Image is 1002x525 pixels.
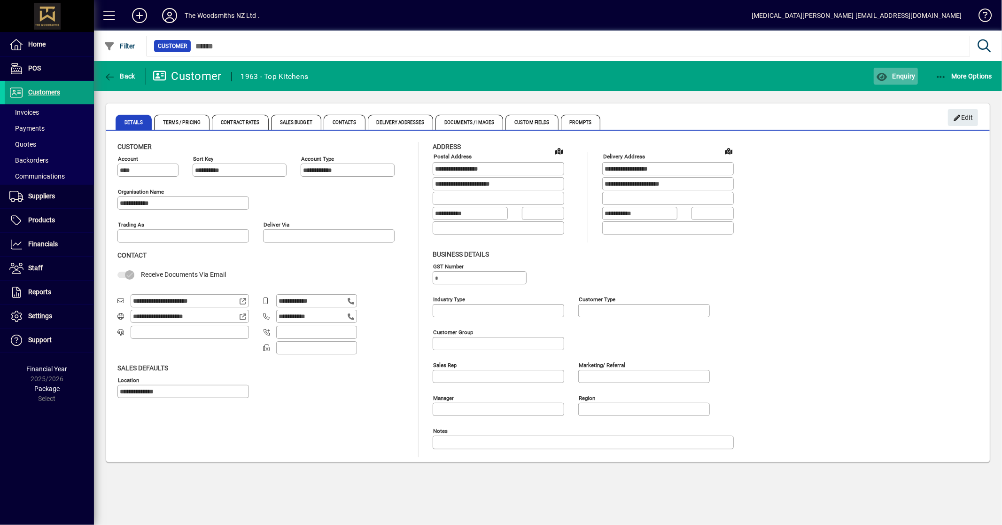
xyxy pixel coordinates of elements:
span: Filter [104,42,135,50]
span: Backorders [9,157,48,164]
button: Profile [155,7,185,24]
span: Back [104,72,135,80]
button: Enquiry [874,68,917,85]
a: Staff [5,257,94,280]
span: Suppliers [28,192,55,200]
a: View on map [721,143,736,158]
mat-label: Sales rep [433,361,457,368]
span: More Options [935,72,993,80]
mat-label: Notes [433,427,448,434]
span: Edit [953,110,973,125]
a: Reports [5,281,94,304]
span: Sales Budget [271,115,321,130]
mat-label: Trading as [118,221,144,228]
a: Communications [5,168,94,184]
span: Communications [9,172,65,180]
span: Customer [158,41,187,51]
a: Support [5,329,94,352]
mat-label: Organisation name [118,188,164,195]
span: Contract Rates [212,115,268,130]
app-page-header-button: Back [94,68,146,85]
button: Back [101,68,138,85]
a: Knowledge Base [971,2,990,32]
a: Suppliers [5,185,94,208]
span: Customers [28,88,60,96]
span: Contacts [324,115,365,130]
span: Address [433,143,461,150]
a: Products [5,209,94,232]
a: POS [5,57,94,80]
span: Prompts [561,115,601,130]
span: Payments [9,125,45,132]
mat-label: Account Type [301,156,334,162]
div: Customer [153,69,222,84]
mat-label: Customer group [433,329,473,335]
mat-label: Manager [433,394,454,401]
span: Support [28,336,52,344]
button: Edit [948,109,978,126]
a: Financials [5,233,94,256]
span: Documents / Images [435,115,503,130]
mat-label: Industry type [433,296,465,302]
span: Products [28,216,55,224]
mat-label: Marketing/ Referral [579,361,625,368]
mat-label: Account [118,156,138,162]
mat-label: Sort key [193,156,213,162]
span: Home [28,40,46,48]
span: Sales defaults [117,364,168,372]
span: Business details [433,251,489,258]
mat-label: Region [579,394,595,401]
span: Package [34,385,60,392]
span: Reports [28,288,51,296]
a: Payments [5,120,94,136]
span: POS [28,64,41,72]
a: Backorders [5,152,94,168]
span: Delivery Addresses [368,115,434,130]
div: [MEDICAL_DATA][PERSON_NAME] [EMAIL_ADDRESS][DOMAIN_NAME] [752,8,962,23]
a: Invoices [5,104,94,120]
button: Add [124,7,155,24]
mat-label: GST Number [433,263,464,269]
span: Settings [28,312,52,320]
span: Terms / Pricing [154,115,210,130]
span: Invoices [9,109,39,116]
span: Customer [117,143,152,150]
div: 1963 - Top Kitchens [241,69,309,84]
span: Receive Documents Via Email [141,271,226,278]
span: Custom Fields [505,115,558,130]
mat-label: Customer type [579,296,615,302]
mat-label: Location [118,376,139,383]
button: More Options [933,68,995,85]
span: Enquiry [876,72,915,80]
a: Settings [5,305,94,328]
a: Home [5,33,94,56]
span: Details [116,115,152,130]
span: Financial Year [27,365,68,373]
mat-label: Deliver via [264,221,289,228]
span: Financials [28,240,58,248]
a: View on map [551,143,567,158]
button: Filter [101,38,138,55]
a: Quotes [5,136,94,152]
div: The Woodsmiths NZ Ltd . [185,8,260,23]
span: Contact [117,251,147,259]
span: Staff [28,264,43,272]
span: Quotes [9,141,36,148]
